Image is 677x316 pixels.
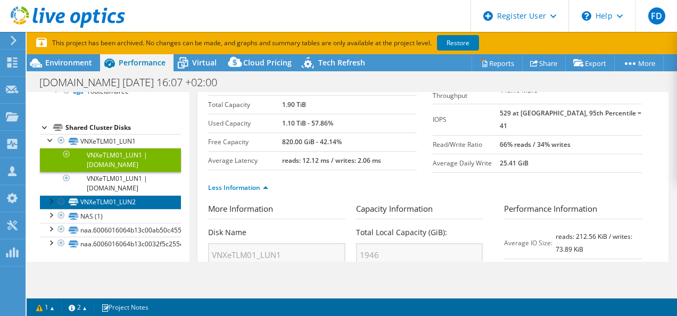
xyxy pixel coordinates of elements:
label: Total Local Capacity (GiB): [356,227,447,238]
b: 148.10 MB/s [500,86,538,95]
b: 66% reads / 34% writes [500,140,571,149]
h1: [DOMAIN_NAME] [DATE] 16:07 +02:00 [35,77,234,88]
label: Free Capacity [208,137,283,147]
a: NAS (1) [40,209,181,223]
label: IOPS [433,114,500,125]
td: Average Latency: [504,259,556,290]
svg: \n [582,11,591,21]
div: Shared Cluster Disks [65,121,181,134]
b: 529 at [GEOGRAPHIC_DATA], 95th Percentile = 41 [500,109,641,130]
b: 1.10 TiB - 57.86% [282,119,333,128]
label: Total Capacity [208,99,283,110]
b: reads: 212.56 KiB / writes: 73.89 KiB [556,232,632,254]
a: Restore [437,35,479,51]
b: 1.90 TiB [282,100,306,109]
a: VNXeTLM01_LUN1 | [DOMAIN_NAME] [40,172,181,195]
a: Export [565,55,615,71]
p: This project has been archived. No changes can be made, and graphs and summary tables are only av... [36,37,558,49]
b: 25.41 GiB [500,159,529,168]
a: VNXeTLM01_LUN2 [40,195,181,209]
span: Virtual [192,57,217,68]
a: Share [522,55,566,71]
label: Average Latency [208,155,283,166]
span: FD [648,7,665,24]
a: Project Notes [94,301,156,314]
h3: More Information [208,203,345,219]
label: Disk Name [208,227,246,238]
a: 1 [29,301,62,314]
label: Read/Write Ratio [433,139,500,150]
span: Tech Refresh [318,57,365,68]
span: Performance [119,57,166,68]
span: Toutelamaree [87,87,129,96]
a: More [614,55,664,71]
a: VNXeTLM01_LUN1 [40,134,181,148]
a: naa.6006016064b13c0032f5c255c6d9aa82 [40,237,181,251]
a: Less Information [208,183,268,192]
h3: Performance Information [504,203,641,219]
td: Average IO Size: [504,227,556,259]
a: 2 [61,301,94,314]
a: Reports [472,55,523,71]
a: naa.6006016064b13c00ab50c4554e023e21 [40,223,181,237]
h3: Capacity Information [356,203,483,219]
label: Average Daily Write [433,158,500,169]
span: Cloud Pricing [243,57,292,68]
span: Environment [45,57,92,68]
a: VNXeTLM01_LUN1 | [DOMAIN_NAME] [40,148,181,171]
b: reads: 12.12 ms / writes: 2.06 ms [282,156,381,165]
label: Used Capacity [208,118,283,129]
b: 820.00 GiB - 42.14% [282,137,342,146]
